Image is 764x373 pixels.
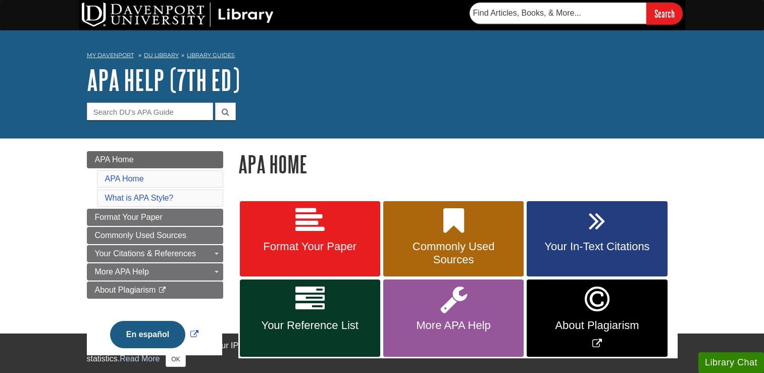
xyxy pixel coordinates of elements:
span: Format Your Paper [247,240,373,253]
span: Your Reference List [247,319,373,332]
a: Link opens in new window [527,279,667,357]
a: Commonly Used Sources [87,227,223,244]
span: Commonly Used Sources [391,240,516,266]
a: Library Guides [187,52,235,59]
button: En español [110,321,185,348]
a: Commonly Used Sources [383,201,524,277]
span: More APA Help [95,267,149,276]
h1: APA Home [238,151,678,177]
a: More APA Help [383,279,524,357]
a: APA Home [87,151,223,168]
span: Your Citations & References [95,249,196,258]
span: Commonly Used Sources [95,231,186,240]
span: About Plagiarism [534,319,659,332]
a: Format Your Paper [240,201,380,277]
a: Your In-Text Citations [527,201,667,277]
a: APA Help (7th Ed) [87,64,240,96]
span: More APA Help [391,319,516,332]
a: About Plagiarism [87,282,223,299]
input: Search DU's APA Guide [87,103,213,120]
input: Find Articles, Books, & More... [470,3,646,24]
img: DU Library [82,3,274,27]
a: APA Home [105,174,144,183]
div: Guide Page Menu [87,151,223,365]
i: This link opens in a new window [158,287,167,294]
a: What is APA Style? [105,194,174,202]
span: Format Your Paper [95,213,163,221]
span: Your In-Text Citations [534,240,659,253]
a: Link opens in new window [108,330,201,339]
input: Search [646,3,683,24]
a: Format Your Paper [87,209,223,226]
a: More APA Help [87,263,223,281]
button: Library Chat [698,352,764,373]
nav: breadcrumb [87,49,678,65]
form: Searches DU Library's articles, books, and more [470,3,683,24]
a: DU Library [144,52,179,59]
a: Your Reference List [240,279,380,357]
span: APA Home [95,155,134,164]
span: About Plagiarism [95,286,156,294]
a: My Davenport [87,51,134,60]
a: Your Citations & References [87,245,223,262]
